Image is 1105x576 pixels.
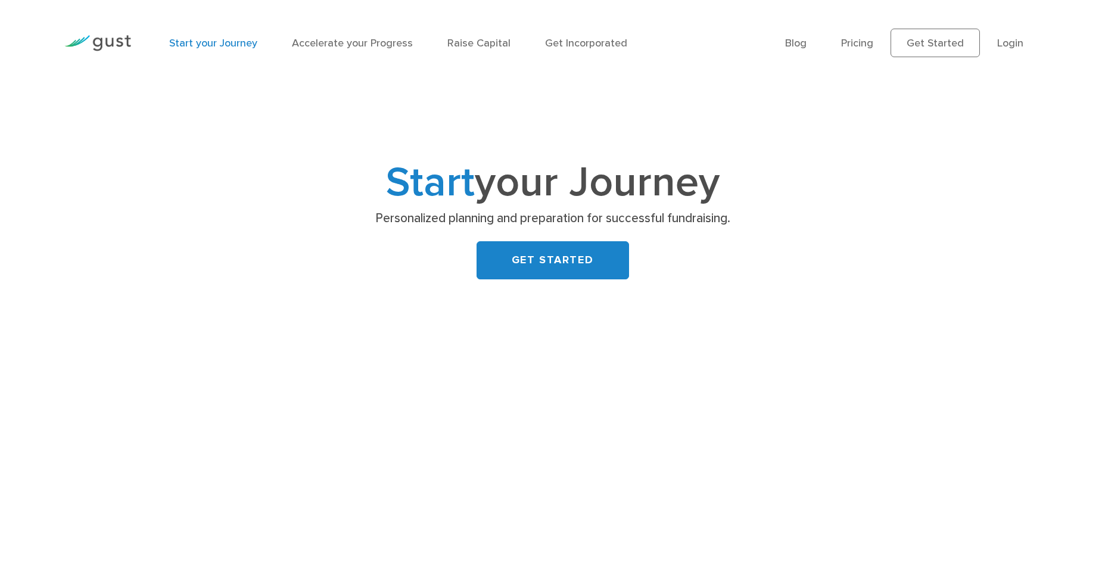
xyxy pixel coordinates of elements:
[64,35,131,51] img: Gust Logo
[322,210,783,227] p: Personalized planning and preparation for successful fundraising.
[841,37,873,49] a: Pricing
[386,157,475,207] span: Start
[292,37,413,49] a: Accelerate your Progress
[891,29,980,57] a: Get Started
[785,37,807,49] a: Blog
[318,164,788,202] h1: your Journey
[997,37,1023,49] a: Login
[545,37,627,49] a: Get Incorporated
[169,37,257,49] a: Start your Journey
[447,37,511,49] a: Raise Capital
[477,241,629,279] a: GET STARTED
